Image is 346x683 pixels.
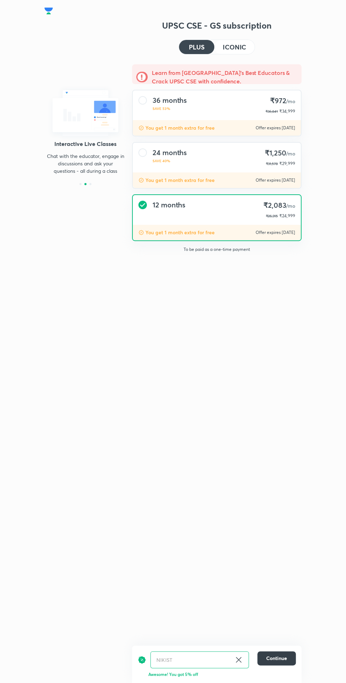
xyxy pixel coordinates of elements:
[138,651,146,668] img: discount
[153,148,187,157] h4: 24 months
[145,124,215,131] p: You get 1 month extra for free
[145,229,215,236] p: You get 1 month extra for free
[286,98,295,105] span: /mo
[179,40,214,54] button: PLUS
[138,125,144,131] img: discount
[279,213,295,218] span: ₹24,999
[266,109,278,114] p: ₹36,841
[263,201,295,211] h4: ₹2,083
[44,6,53,14] a: Company Logo
[189,44,204,50] h4: PLUS
[266,213,278,219] p: ₹26,315
[266,161,278,166] p: ₹31,578
[152,69,297,86] h5: Learn from [GEOGRAPHIC_DATA]'s Best Educators & Crack UPSC CSE with confidence.
[214,40,255,54] button: ICONIC
[44,6,53,16] img: Company Logo
[256,177,295,183] p: Offer expires [DATE]
[145,177,215,184] p: You get 1 month extra for free
[138,230,144,235] img: discount
[153,201,185,209] h4: 12 months
[256,125,295,131] p: Offer expires [DATE]
[223,44,246,50] h4: ICONIC
[286,150,295,157] span: /mo
[44,141,126,147] h4: Interactive Live Classes
[132,247,302,252] p: To be paid as a one-time payment
[153,106,187,111] p: SAVE 53%
[136,71,148,83] img: -
[266,96,295,106] h4: ₹972
[148,671,296,677] p: Awesome! You got 5% off
[132,20,302,31] h3: UPSC CSE - GS subscription
[279,161,295,166] span: ₹29,999
[286,202,295,209] span: /mo
[256,230,295,235] p: Offer expires [DATE]
[138,177,144,183] img: discount
[47,152,124,175] p: Chat with the educator, engage in discussions and ask your questions - all during a class
[279,108,295,114] span: ₹34,999
[151,652,232,668] input: Have a referral code?
[153,96,187,105] h4: 36 months
[44,85,126,141] img: chat_with_educator_6cb3c64761.svg
[257,651,296,665] button: Continue
[265,148,295,158] h4: ₹1,250
[266,655,287,662] span: Continue
[153,158,187,164] p: SAVE 40%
